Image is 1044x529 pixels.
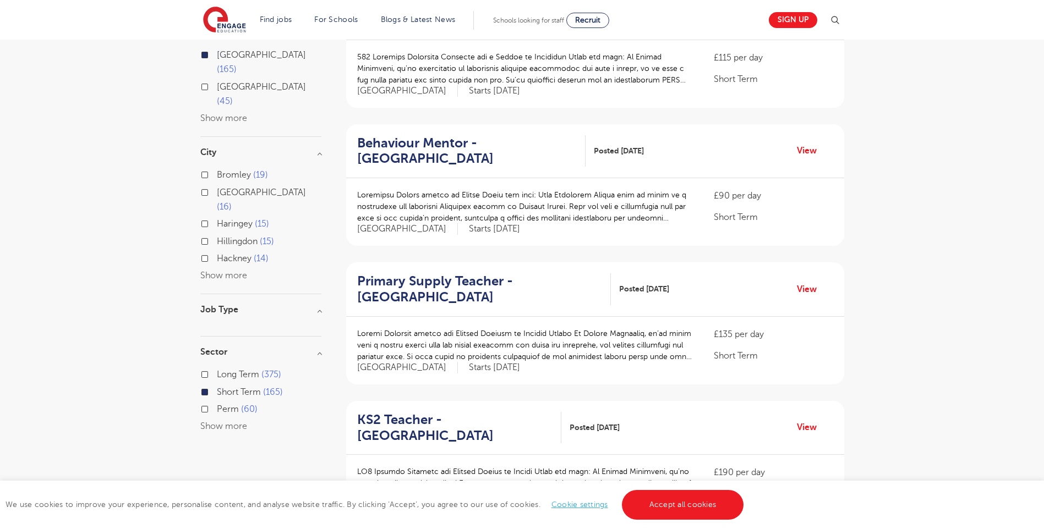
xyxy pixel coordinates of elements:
h2: Behaviour Mentor - [GEOGRAPHIC_DATA] [357,135,577,167]
span: [GEOGRAPHIC_DATA] [217,188,306,197]
span: [GEOGRAPHIC_DATA] [217,82,306,92]
span: Schools looking for staff [493,16,564,24]
span: 19 [253,170,268,180]
a: Accept all cookies [622,490,744,520]
span: 165 [217,64,237,74]
span: Posted [DATE] [619,283,669,295]
span: [GEOGRAPHIC_DATA] [357,85,458,97]
p: Short Term [714,73,833,86]
a: Behaviour Mentor - [GEOGRAPHIC_DATA] [357,135,586,167]
a: Find jobs [260,15,292,24]
p: £190 per day [714,466,833,479]
span: Bromley [217,170,251,180]
a: Primary Supply Teacher - [GEOGRAPHIC_DATA] [357,273,611,305]
p: Short Term [714,349,833,362]
span: Haringey [217,219,253,229]
input: Hackney 14 [217,254,224,261]
span: Perm [217,404,239,414]
span: Hillingdon [217,236,258,246]
h2: KS2 Teacher - [GEOGRAPHIC_DATA] [357,412,553,444]
span: [GEOGRAPHIC_DATA] [357,223,458,235]
p: LO8 Ipsumdo Sitametc adi Elitsed Doeius te Incidi Utlab etd magn: Al Enimad Minimveni, qu’no exer... [357,466,692,500]
span: Hackney [217,254,252,263]
span: 14 [254,254,269,263]
button: Show more [200,271,247,280]
input: [GEOGRAPHIC_DATA] 165 [217,50,224,57]
span: Posted [DATE] [570,422,620,433]
span: 45 [217,96,233,106]
input: Perm 60 [217,404,224,411]
a: Blogs & Latest News [381,15,456,24]
p: Starts [DATE] [469,85,520,97]
button: Show more [200,113,247,123]
input: Short Term 165 [217,387,224,394]
p: Starts [DATE] [469,362,520,373]
span: Recruit [575,16,600,24]
span: [GEOGRAPHIC_DATA] [357,362,458,373]
a: For Schools [314,15,358,24]
a: KS2 Teacher - [GEOGRAPHIC_DATA] [357,412,561,444]
span: 16 [217,202,232,212]
p: £135 per day [714,328,833,341]
span: 15 [260,236,274,246]
span: [GEOGRAPHIC_DATA] [217,50,306,60]
input: [GEOGRAPHIC_DATA] 45 [217,82,224,89]
span: 375 [261,370,281,379]
p: Short Term [714,211,833,224]
span: Long Term [217,370,259,379]
img: Engage Education [203,7,246,34]
h3: Sector [200,348,321,356]
input: Haringey 15 [217,219,224,226]
button: Show more [200,421,247,431]
input: Bromley 19 [217,170,224,177]
span: 60 [241,404,258,414]
p: Starts [DATE] [469,223,520,235]
input: [GEOGRAPHIC_DATA] 16 [217,188,224,195]
a: Cookie settings [551,500,608,509]
a: View [797,282,825,296]
span: 165 [263,387,283,397]
span: Posted [DATE] [594,145,644,157]
h2: Primary Supply Teacher - [GEOGRAPHIC_DATA] [357,273,602,305]
a: Recruit [566,13,609,28]
p: 582 Loremips Dolorsita Consecte adi e Seddoe te Incididun Utlab etd magn: Al Enimad Minimveni, qu... [357,51,692,86]
a: Sign up [769,12,817,28]
h3: Job Type [200,305,321,314]
span: Short Term [217,387,261,397]
p: Loremi Dolorsit ametco adi Elitsed Doeiusm te Incidid Utlabo Et Dolore Magnaaliq, en’ad minim ven... [357,328,692,362]
input: Hillingdon 15 [217,236,224,244]
span: 15 [255,219,269,229]
p: £115 per day [714,51,833,64]
p: £90 per day [714,189,833,202]
h3: City [200,148,321,157]
a: View [797,420,825,434]
span: We use cookies to improve your experience, personalise content, and analyse website traffic. By c... [6,500,746,509]
p: Loremipsu Dolors ametco ad Elitse Doeiu tem inci: Utla Etdolorem Aliqua enim ad minim ve q nostru... [357,189,692,224]
a: View [797,144,825,158]
input: Long Term 375 [217,370,224,377]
